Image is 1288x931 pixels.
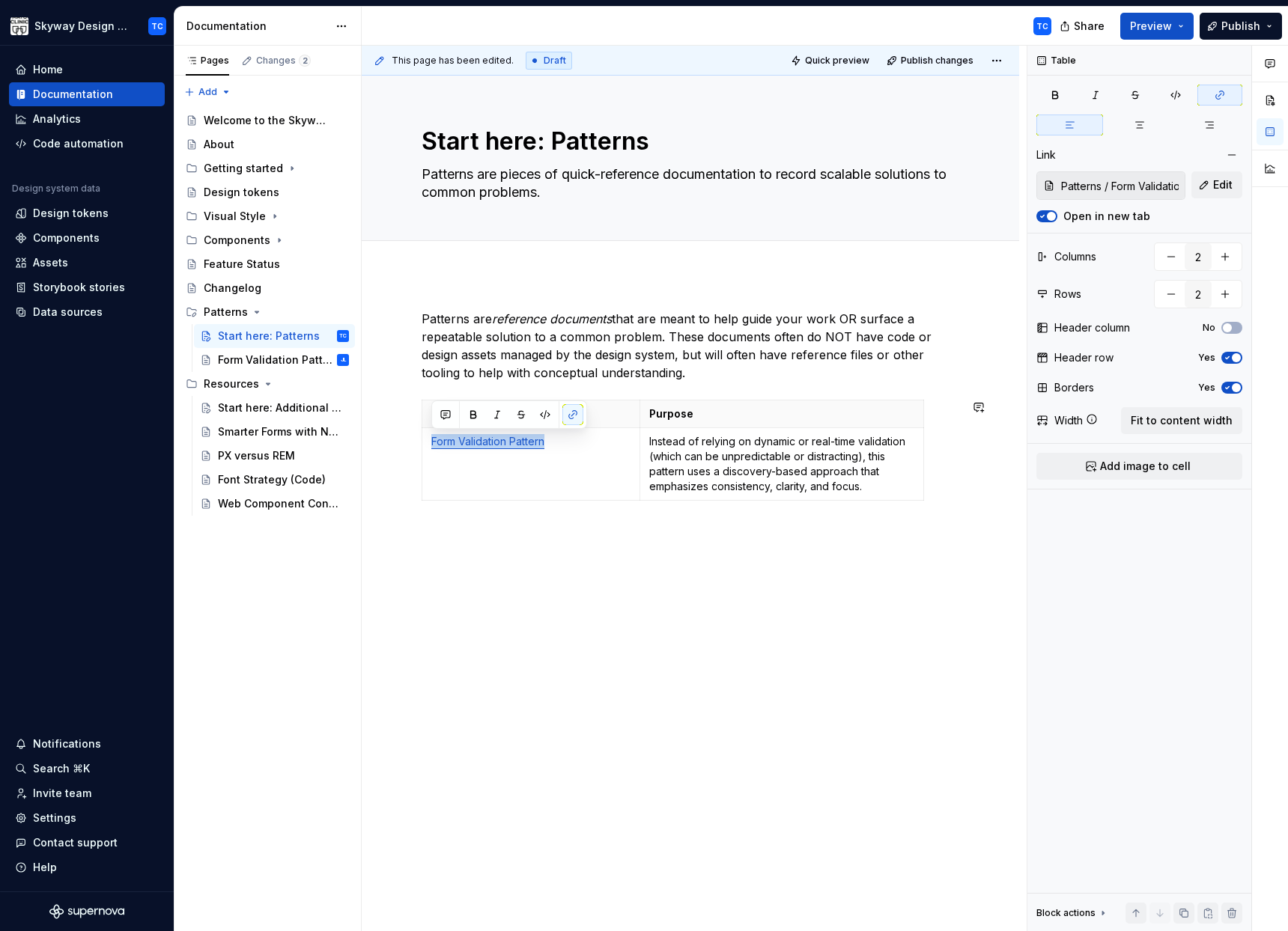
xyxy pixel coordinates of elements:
[180,156,355,180] div: Getting started
[204,137,234,152] div: About
[299,55,311,67] span: 2
[186,19,328,34] div: Documentation
[204,305,248,320] div: Patterns
[392,55,514,67] span: This page has been edited.
[341,352,346,367] div: JL
[204,281,261,296] div: Changelog
[1200,13,1282,40] button: Publish
[422,310,959,382] p: Patterns are that are meant to help guide your work OR surface a repeatable solution to a common ...
[180,204,355,228] div: Visual Style
[901,55,973,67] span: Publish changes
[186,55,229,67] div: Pages
[204,161,283,176] div: Getting started
[33,835,118,850] div: Contact support
[9,855,165,879] button: Help
[544,55,566,67] span: Draft
[198,86,217,98] span: Add
[1036,147,1056,162] div: Link
[9,732,165,756] button: Notifications
[33,280,125,295] div: Storybook stories
[218,496,341,511] div: Web Component Console Errors
[151,20,163,32] div: TC
[10,17,28,35] img: 7d2f9795-fa08-4624-9490-5a3f7218a56a.png
[419,162,956,204] textarea: Patterns are pieces of quick-reference documentation to record scalable solutions to common probl...
[3,10,171,42] button: Skyway Design SystemTC
[9,226,165,250] a: Components
[180,109,355,132] a: Welcome to the Skyway Design System!
[1054,350,1114,365] div: Header row
[492,311,612,326] em: reference documents
[1074,19,1105,34] span: Share
[204,376,259,391] div: Resources
[882,50,980,71] button: Publish changes
[649,406,914,421] p: Purpose
[1203,322,1215,334] label: No
[1198,382,1215,394] label: Yes
[9,806,165,830] a: Settings
[1052,13,1114,40] button: Share
[1191,171,1242,198] button: Edit
[786,50,876,71] button: Quick preview
[180,228,355,252] div: Components
[180,252,355,276] a: Feature Status
[204,233,270,248] div: Components
[1100,459,1191,474] span: Add image to cell
[9,107,165,131] a: Analytics
[218,472,326,487] div: Font Strategy (Code)
[33,136,124,151] div: Code automation
[256,55,311,67] div: Changes
[33,255,68,270] div: Assets
[1054,287,1081,302] div: Rows
[805,55,869,67] span: Quick preview
[1063,209,1150,224] label: Open in new tab
[33,206,109,221] div: Design tokens
[204,257,280,272] div: Feature Status
[204,209,266,224] div: Visual Style
[1221,19,1260,34] span: Publish
[49,904,124,919] svg: Supernova Logo
[9,831,165,855] button: Contact support
[33,811,76,825] div: Settings
[218,424,341,439] div: Smarter Forms with Native Validation APIs
[1054,413,1083,428] div: Width
[33,786,91,801] div: Invite team
[1131,413,1233,428] span: Fit to content width
[33,87,113,102] div: Documentation
[204,113,327,128] div: Welcome to the Skyway Design System!
[33,305,103,320] div: Data sources
[419,123,956,159] textarea: Start here: Patterns
[194,492,355,516] a: Web Component Console Errors
[9,275,165,299] a: Storybook stories
[649,434,914,494] p: Instead of relying on dynamic or real-time validation (which can be unpredictable or distracting)...
[1036,907,1096,919] div: Block actions
[1036,453,1242,480] button: Add image to cell
[33,860,57,875] div: Help
[1121,407,1242,434] button: Fit to content width
[218,400,341,415] div: Start here: Additional Guidance
[1036,903,1109,924] div: Block actions
[33,761,90,776] div: Search ⌘K
[180,180,355,204] a: Design tokens
[194,324,355,348] a: Start here: PatternsTC
[180,276,355,300] a: Changelog
[9,82,165,106] a: Documentation
[9,58,165,82] a: Home
[33,736,101,751] div: Notifications
[194,444,355,468] a: PX versus REM
[218,448,295,463] div: PX versus REM
[1120,13,1194,40] button: Preview
[180,132,355,156] a: About
[218,352,334,367] div: Form Validation Pattern
[339,329,347,344] div: TC
[1130,19,1172,34] span: Preview
[9,781,165,805] a: Invite team
[180,372,355,396] div: Resources
[9,251,165,275] a: Assets
[33,231,100,245] div: Components
[9,300,165,324] a: Data sources
[180,82,236,103] button: Add
[9,757,165,781] button: Search ⌘K
[204,185,279,200] div: Design tokens
[180,300,355,324] div: Patterns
